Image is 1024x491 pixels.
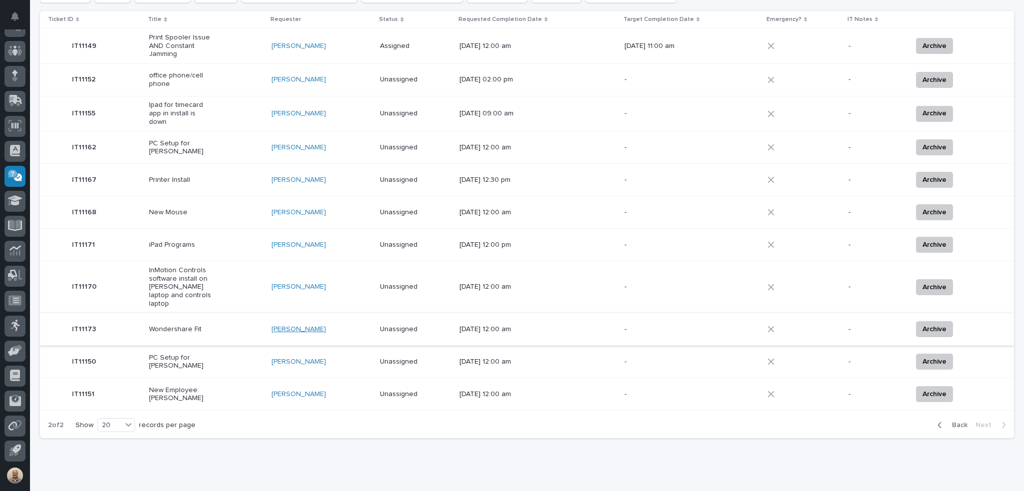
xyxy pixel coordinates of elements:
a: [PERSON_NAME] [271,325,326,334]
span: Next [975,421,997,430]
tr: IT11167IT11167 Printer Install[PERSON_NAME] Unassigned[DATE] 12:30 pm--Archive [40,164,1014,196]
p: [DATE] 12:30 pm [459,176,522,184]
p: - [624,390,687,399]
div: 20 [98,420,122,431]
p: Wondershare Fit [149,325,211,334]
p: Emergency? [766,14,801,25]
button: Archive [916,38,953,54]
p: [DATE] 09:00 am [459,109,522,118]
p: - [848,176,904,184]
p: - [848,325,904,334]
p: - [624,241,687,249]
tr: IT11151IT11151 New Employee: [PERSON_NAME][PERSON_NAME] Unassigned[DATE] 12:00 am--Archive [40,378,1014,411]
p: IT11170 [72,281,98,291]
p: IT11152 [72,73,97,84]
span: Archive [922,40,946,52]
p: PC Setup for [PERSON_NAME] [149,139,211,156]
p: Unassigned [380,358,442,366]
a: [PERSON_NAME] [271,42,326,50]
p: [DATE] 12:00 am [459,390,522,399]
button: Archive [916,321,953,337]
span: Archive [922,141,946,153]
span: Back [946,421,967,430]
a: [PERSON_NAME] [271,75,326,84]
a: [PERSON_NAME] [271,176,326,184]
a: [PERSON_NAME] [271,390,326,399]
p: Unassigned [380,241,442,249]
p: - [624,283,687,291]
p: office phone/cell phone [149,71,211,88]
p: PC Setup for [PERSON_NAME] [149,354,211,371]
p: [DATE] 12:00 am [459,283,522,291]
button: Next [971,421,1014,430]
p: [DATE] 12:00 am [459,42,522,50]
p: [DATE] 11:00 am [624,42,687,50]
p: - [848,241,904,249]
span: Archive [922,239,946,251]
p: Status [379,14,398,25]
span: Archive [922,107,946,119]
tr: IT11173IT11173 Wondershare Fit[PERSON_NAME] Unassigned[DATE] 12:00 am--Archive [40,313,1014,346]
p: IT11151 [72,388,96,399]
p: IT11173 [72,323,98,334]
p: IT11155 [72,107,97,118]
p: - [848,208,904,217]
p: - [848,75,904,84]
p: - [848,390,904,399]
p: IT11171 [72,239,97,249]
tr: IT11171IT11171 iPad Programs[PERSON_NAME] Unassigned[DATE] 12:00 pm--Archive [40,229,1014,261]
p: - [624,143,687,152]
button: Archive [916,72,953,88]
a: [PERSON_NAME] [271,208,326,217]
p: [DATE] 12:00 am [459,143,522,152]
button: Archive [916,106,953,122]
span: Archive [922,323,946,335]
button: Archive [916,139,953,155]
span: Archive [922,388,946,400]
p: - [624,208,687,217]
p: New Mouse [149,208,211,217]
p: Title [148,14,161,25]
tr: IT11149IT11149 Print Spooler Issue AND Constant Jamming[PERSON_NAME] Assigned[DATE] 12:00 am[DATE... [40,28,1014,64]
p: [DATE] 02:00 pm [459,75,522,84]
p: [DATE] 12:00 am [459,208,522,217]
tr: IT11155IT11155 Ipad for timecard app in install is down[PERSON_NAME] Unassigned[DATE] 09:00 am--A... [40,96,1014,131]
p: Unassigned [380,75,442,84]
button: Archive [916,237,953,253]
p: IT11162 [72,141,98,152]
p: IT11167 [72,174,98,184]
p: - [624,176,687,184]
p: - [624,109,687,118]
p: Unassigned [380,283,442,291]
div: Notifications [12,12,25,28]
button: Archive [916,354,953,370]
p: Assigned [380,42,442,50]
tr: IT11170IT11170 InMotion Controls software install on [PERSON_NAME] laptop and controls laptop[PER... [40,261,1014,313]
tr: IT11150IT11150 PC Setup for [PERSON_NAME][PERSON_NAME] Unassigned[DATE] 12:00 am--Archive [40,346,1014,378]
p: - [848,358,904,366]
p: - [624,75,687,84]
p: Unassigned [380,325,442,334]
span: Archive [922,206,946,218]
button: users-avatar [4,465,25,486]
p: iPad Programs [149,241,211,249]
p: [DATE] 12:00 pm [459,241,522,249]
tr: IT11162IT11162 PC Setup for [PERSON_NAME][PERSON_NAME] Unassigned[DATE] 12:00 am--Archive [40,131,1014,164]
p: Unassigned [380,109,442,118]
p: Show [75,421,93,430]
p: records per page [139,421,195,430]
span: Archive [922,356,946,368]
a: [PERSON_NAME] [271,358,326,366]
p: IT11150 [72,356,98,366]
p: - [624,358,687,366]
button: Back [929,421,971,430]
tr: IT11168IT11168 New Mouse[PERSON_NAME] Unassigned[DATE] 12:00 am--Archive [40,196,1014,229]
p: Ticket ID [48,14,73,25]
p: Target Completion Date [623,14,694,25]
p: Unassigned [380,143,442,152]
p: Ipad for timecard app in install is down [149,101,211,126]
button: Notifications [4,6,25,27]
p: Printer Install [149,176,211,184]
button: Archive [916,172,953,188]
p: Unassigned [380,208,442,217]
